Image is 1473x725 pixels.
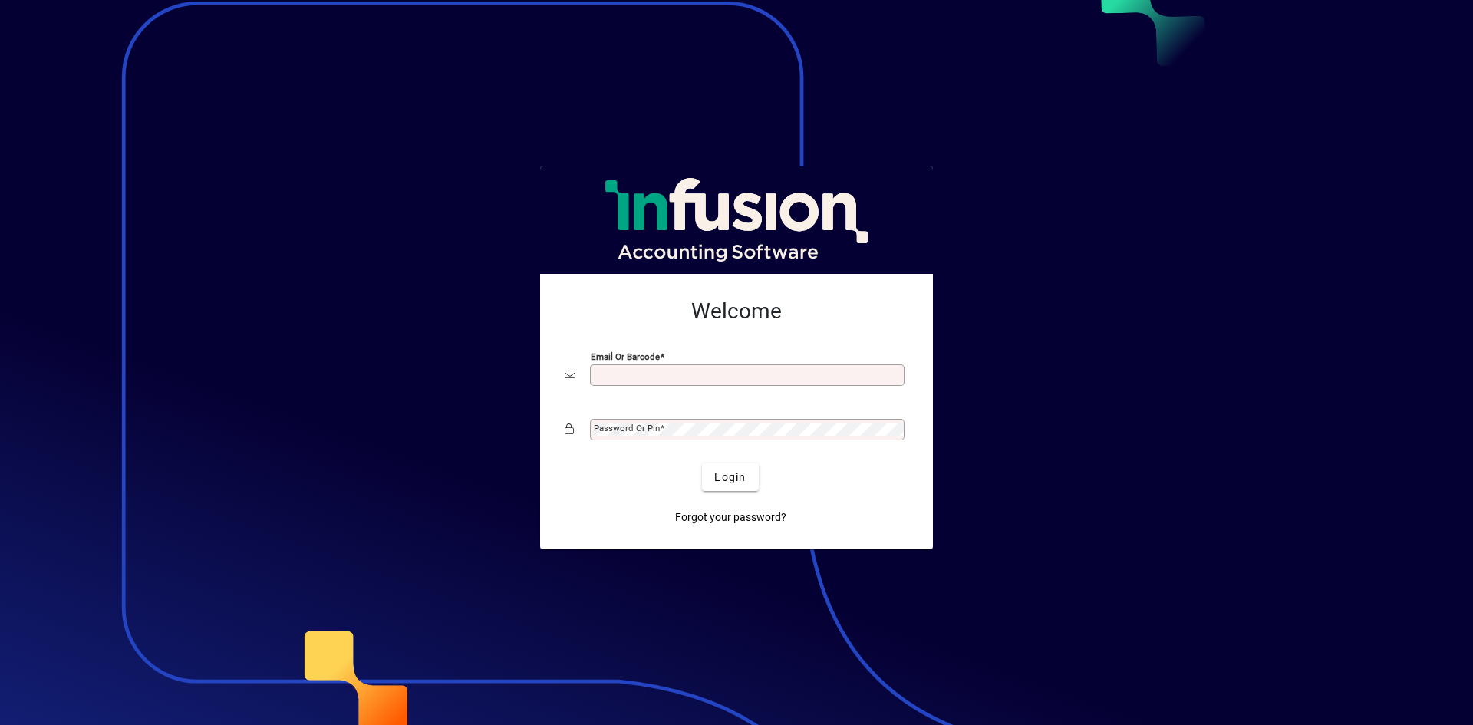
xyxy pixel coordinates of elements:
[594,423,660,433] mat-label: Password or Pin
[591,351,660,362] mat-label: Email or Barcode
[669,503,793,531] a: Forgot your password?
[702,463,758,491] button: Login
[675,509,786,526] span: Forgot your password?
[714,470,746,486] span: Login
[565,298,908,325] h2: Welcome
